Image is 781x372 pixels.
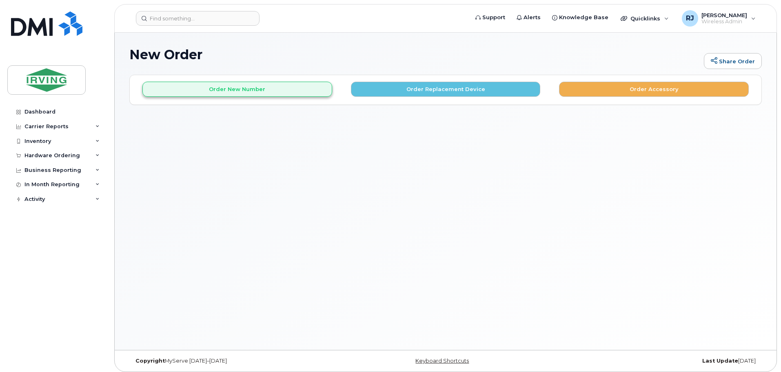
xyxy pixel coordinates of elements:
[415,358,469,364] a: Keyboard Shortcuts
[142,82,332,97] button: Order New Number
[135,358,165,364] strong: Copyright
[129,358,340,364] div: MyServe [DATE]–[DATE]
[704,53,762,69] a: Share Order
[351,82,541,97] button: Order Replacement Device
[559,82,749,97] button: Order Accessory
[129,47,700,62] h1: New Order
[551,358,762,364] div: [DATE]
[702,358,738,364] strong: Last Update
